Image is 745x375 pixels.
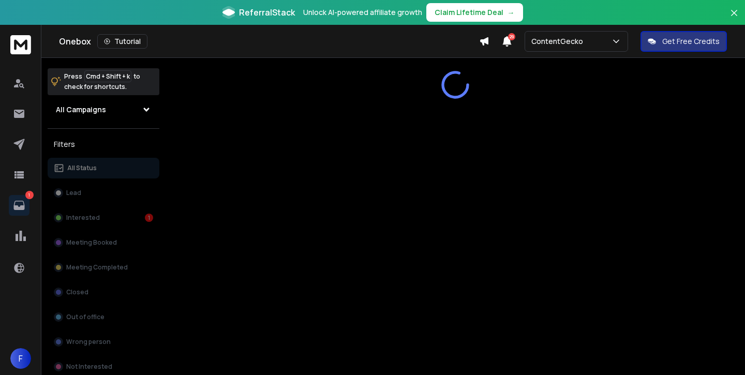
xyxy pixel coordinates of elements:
[84,70,131,82] span: Cmd + Shift + k
[239,6,295,19] span: ReferralStack
[10,348,31,369] button: F
[97,34,147,49] button: Tutorial
[48,99,159,120] button: All Campaigns
[508,7,515,18] span: →
[531,36,587,47] p: ContentGecko
[9,195,29,216] a: 1
[640,31,727,52] button: Get Free Credits
[508,33,515,40] span: 29
[64,71,140,92] p: Press to check for shortcuts.
[426,3,523,22] button: Claim Lifetime Deal→
[303,7,422,18] p: Unlock AI-powered affiliate growth
[48,137,159,152] h3: Filters
[56,104,106,115] h1: All Campaigns
[727,6,741,31] button: Close banner
[25,191,34,199] p: 1
[59,34,479,49] div: Onebox
[662,36,720,47] p: Get Free Credits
